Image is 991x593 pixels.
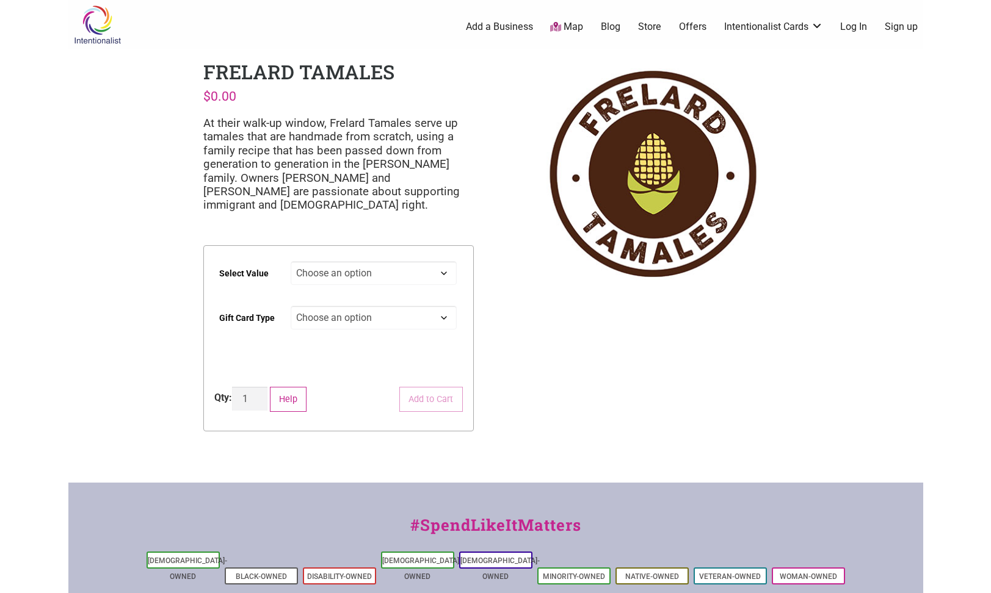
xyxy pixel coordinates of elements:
a: Add a Business [466,20,533,34]
a: [DEMOGRAPHIC_DATA]-Owned [148,556,227,581]
a: Map [550,20,583,34]
a: Woman-Owned [780,572,837,581]
a: Intentionalist Cards [724,20,823,34]
span: $ [203,88,211,104]
button: Add to Cart [399,387,463,412]
a: Disability-Owned [307,572,372,581]
div: #SpendLikeItMatters [68,513,923,549]
a: Veteran-Owned [699,572,761,581]
a: Black-Owned [236,572,287,581]
a: Sign up [885,20,918,34]
bdi: 0.00 [203,88,236,104]
a: Log In [840,20,867,34]
a: Store [638,20,661,34]
p: At their walk-up window, Frelard Tamales serve up tamales that are handmade from scratch, using a... [203,117,474,212]
h1: Frelard Tamales [203,59,394,85]
div: Qty: [214,390,232,405]
label: Gift Card Type [219,304,275,332]
img: Frelard Tamales logo [517,59,788,289]
button: Help [270,387,307,412]
label: Select Value [219,260,269,287]
img: Intentionalist [68,5,126,45]
a: Minority-Owned [543,572,605,581]
a: Offers [679,20,706,34]
a: Native-Owned [625,572,679,581]
a: Blog [601,20,620,34]
a: [DEMOGRAPHIC_DATA]-Owned [460,556,540,581]
input: Product quantity [232,387,267,411]
a: [DEMOGRAPHIC_DATA]-Owned [382,556,462,581]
